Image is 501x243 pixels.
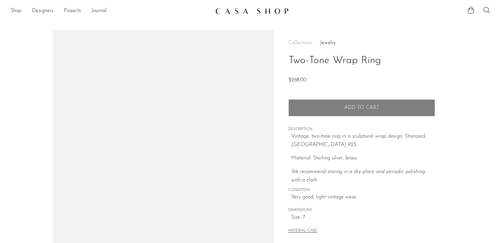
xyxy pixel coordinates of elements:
[91,7,107,15] a: Journal
[288,99,435,116] button: Add to cart
[291,169,425,183] i: We recommend storing in a dry place and periodic polishing with a cloth.
[10,6,210,17] ul: NEW HEADER MENU
[288,40,435,46] nav: Breadcrumbs
[288,187,435,193] span: CONDITION
[288,52,435,69] h1: Two-Tone Wrap Ring
[288,127,435,132] span: DESCRIPTION
[10,7,22,15] a: Shop
[288,229,317,234] button: MATERIAL CARE
[288,77,307,83] span: $268.00
[291,154,435,163] p: Material: Sterling silver, brass.
[288,40,312,46] span: Collections
[291,193,435,202] span: Very good; light vintage wear.
[291,142,357,147] em: [GEOGRAPHIC_DATA] 925.
[291,132,435,149] p: Vintage, two-tone ring in a sculptural wrap design. Stamped,
[291,213,435,222] span: Size: 7
[10,6,210,17] nav: Desktop navigation
[32,7,53,15] a: Designers
[320,40,336,46] a: Jewelry
[288,208,435,213] span: DIMENSIONS
[64,7,81,15] a: Projects
[344,105,379,111] span: Add to cart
